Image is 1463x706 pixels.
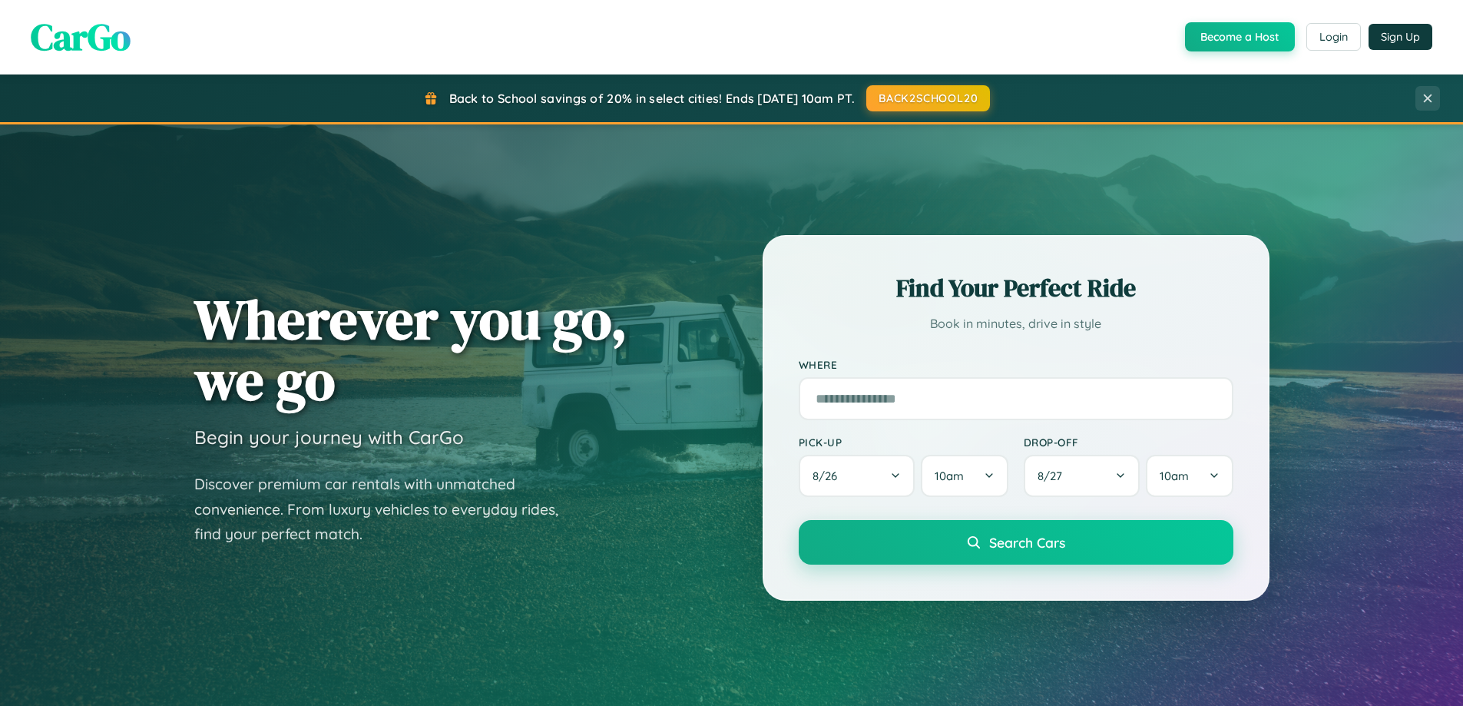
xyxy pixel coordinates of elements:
button: 8/27 [1024,455,1140,497]
p: Book in minutes, drive in style [799,313,1233,335]
span: 10am [1160,469,1189,483]
h1: Wherever you go, we go [194,289,627,410]
button: 10am [921,455,1008,497]
span: Search Cars [989,534,1065,551]
button: BACK2SCHOOL20 [866,85,990,111]
p: Discover premium car rentals with unmatched convenience. From luxury vehicles to everyday rides, ... [194,472,578,547]
h2: Find Your Perfect Ride [799,271,1233,305]
span: CarGo [31,12,131,62]
button: Search Cars [799,520,1233,565]
button: Sign Up [1369,24,1432,50]
button: 10am [1146,455,1233,497]
label: Drop-off [1024,436,1233,449]
h3: Begin your journey with CarGo [194,426,464,449]
button: Login [1306,23,1361,51]
span: 8 / 26 [813,469,845,483]
span: Back to School savings of 20% in select cities! Ends [DATE] 10am PT. [449,91,855,106]
button: Become a Host [1185,22,1295,51]
label: Where [799,358,1233,371]
label: Pick-up [799,436,1008,449]
span: 8 / 27 [1038,469,1070,483]
span: 10am [935,469,964,483]
button: 8/26 [799,455,915,497]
